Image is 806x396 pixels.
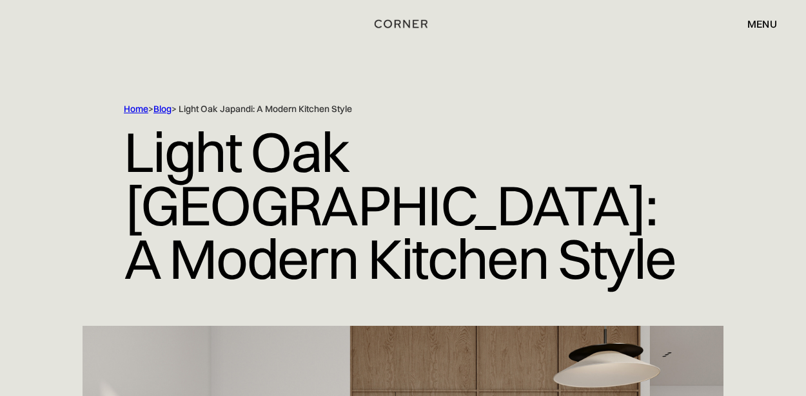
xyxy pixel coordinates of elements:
a: Home [124,103,148,115]
div: menu [747,19,777,29]
a: Blog [153,103,172,115]
div: > > Light Oak Japandi: A Modern Kitchen Style [124,103,682,115]
a: home [373,15,433,32]
div: menu [734,13,777,35]
h1: Light Oak [GEOGRAPHIC_DATA]: A Modern Kitchen Style [124,115,682,295]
